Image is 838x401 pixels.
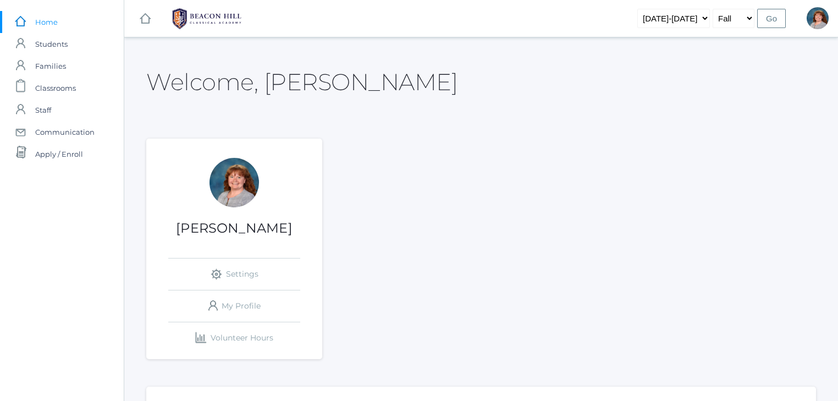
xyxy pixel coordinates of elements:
img: BHCALogos-05-308ed15e86a5a0abce9b8dd61676a3503ac9727e845dece92d48e8588c001991.png [166,5,248,32]
span: Classrooms [35,77,76,99]
input: Go [757,9,786,28]
span: Families [35,55,66,77]
span: Staff [35,99,51,121]
span: Apply / Enroll [35,143,83,165]
h1: [PERSON_NAME] [146,221,322,235]
h2: Welcome, [PERSON_NAME] [146,69,457,95]
a: Settings [168,259,300,290]
a: Volunteer Hours [168,322,300,354]
span: Students [35,33,68,55]
span: Communication [35,121,95,143]
span: Home [35,11,58,33]
a: My Profile [168,290,300,322]
div: Sarah Bence [807,7,829,29]
div: Sarah Bence [209,158,259,207]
